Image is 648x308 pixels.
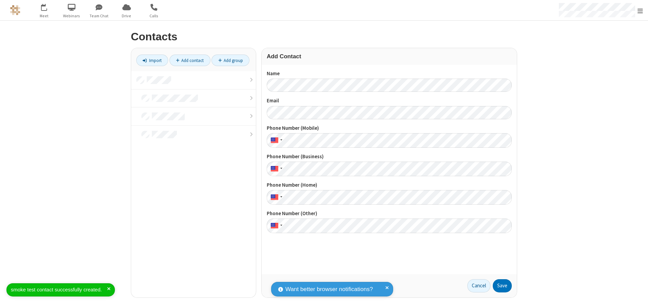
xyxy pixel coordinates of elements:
[267,70,512,78] label: Name
[32,13,57,19] span: Meet
[11,286,107,294] div: smoke test contact successfully created.
[267,162,284,176] div: United States: + 1
[141,13,167,19] span: Calls
[267,210,512,218] label: Phone Number (Other)
[86,13,112,19] span: Team Chat
[114,13,139,19] span: Drive
[267,153,512,161] label: Phone Number (Business)
[467,279,490,293] a: Cancel
[46,4,50,9] div: 9
[267,133,284,148] div: United States: + 1
[631,290,643,303] iframe: Chat
[59,13,84,19] span: Webinars
[131,31,517,43] h2: Contacts
[267,124,512,132] label: Phone Number (Mobile)
[169,55,210,66] a: Add contact
[267,53,512,60] h3: Add Contact
[211,55,249,66] a: Add group
[267,219,284,233] div: United States: + 1
[267,181,512,189] label: Phone Number (Home)
[10,5,20,15] img: QA Selenium DO NOT DELETE OR CHANGE
[267,190,284,205] div: United States: + 1
[136,55,168,66] a: Import
[493,279,512,293] button: Save
[285,285,373,294] span: Want better browser notifications?
[267,97,512,105] label: Email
